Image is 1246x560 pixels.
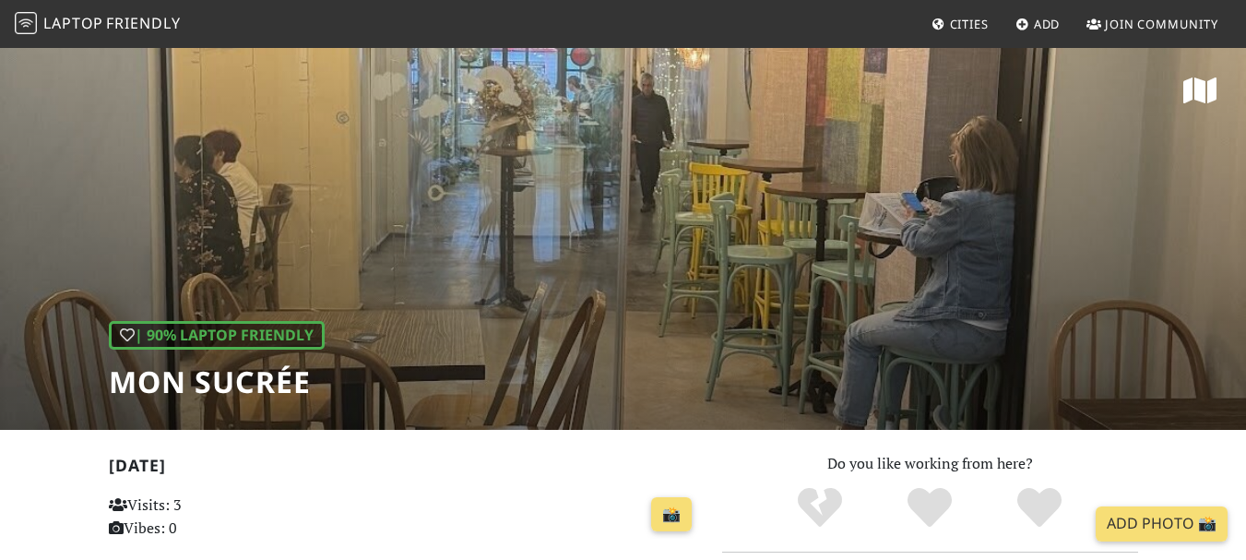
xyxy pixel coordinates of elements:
[950,16,989,32] span: Cities
[984,485,1094,531] div: Definitely!
[1008,7,1068,41] a: Add
[106,13,180,33] span: Friendly
[1034,16,1061,32] span: Add
[15,8,181,41] a: LaptopFriendly LaptopFriendly
[875,485,985,531] div: Yes
[1079,7,1226,41] a: Join Community
[924,7,996,41] a: Cities
[43,13,103,33] span: Laptop
[722,452,1138,476] p: Do you like working from here?
[109,456,700,483] h2: [DATE]
[1096,506,1228,542] a: Add Photo 📸
[651,497,692,532] a: 📸
[765,485,875,531] div: No
[1105,16,1218,32] span: Join Community
[109,494,291,541] p: Visits: 3 Vibes: 0
[109,321,325,351] div: | 90% Laptop Friendly
[15,12,37,34] img: LaptopFriendly
[109,364,325,399] h1: Mon Sucrée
